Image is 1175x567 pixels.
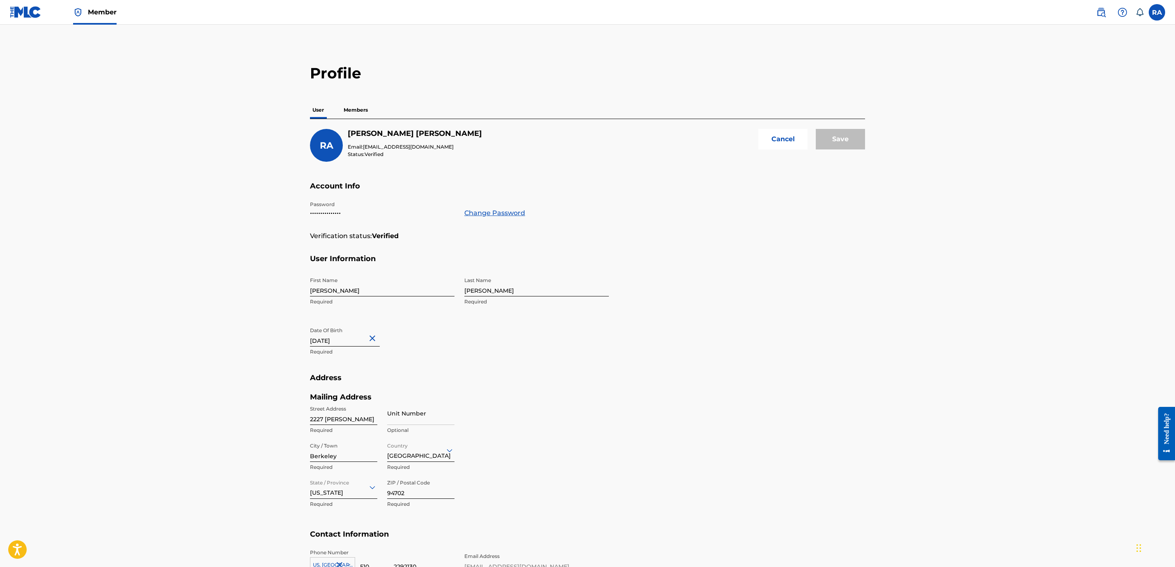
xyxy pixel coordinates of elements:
h2: Profile [310,64,865,83]
h5: Contact Information [310,530,865,549]
h5: Address [310,373,865,393]
p: Optional [387,427,454,434]
p: Members [341,101,370,119]
div: Drag [1136,536,1141,560]
div: Help [1114,4,1131,21]
div: [GEOGRAPHIC_DATA] [387,440,454,460]
strong: Verified [372,231,399,241]
label: Country [387,437,408,450]
p: ••••••••••••••• [310,208,454,218]
p: Required [387,500,454,508]
iframe: Resource Center [1152,400,1175,466]
div: Notifications [1136,8,1144,16]
span: Member [88,7,117,17]
div: [US_STATE] [310,477,377,497]
p: User [310,101,326,119]
img: Top Rightsholder [73,7,83,17]
h5: Account Info [310,181,865,201]
p: Required [464,298,609,305]
img: search [1096,7,1106,17]
p: Required [387,464,454,471]
p: Required [310,427,377,434]
button: Close [367,326,380,351]
p: Status: [348,151,482,158]
p: Required [310,348,454,356]
div: User Menu [1149,4,1165,21]
img: MLC Logo [10,6,41,18]
p: Required [310,464,377,471]
a: Change Password [464,208,525,218]
span: [EMAIL_ADDRESS][DOMAIN_NAME] [363,144,454,150]
iframe: Chat Widget [1134,528,1175,567]
span: RA [320,140,333,151]
h5: Randall Alston [348,129,482,138]
a: Public Search [1093,4,1109,21]
img: help [1118,7,1127,17]
span: Verified [365,151,383,157]
p: Required [310,298,454,305]
p: Email: [348,143,482,151]
h5: Mailing Address [310,393,454,402]
label: State / Province [310,474,349,487]
p: Password [310,201,454,208]
p: Verification status: [310,231,372,241]
p: Required [310,500,377,508]
button: Cancel [758,129,808,149]
h5: User Information [310,254,865,273]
